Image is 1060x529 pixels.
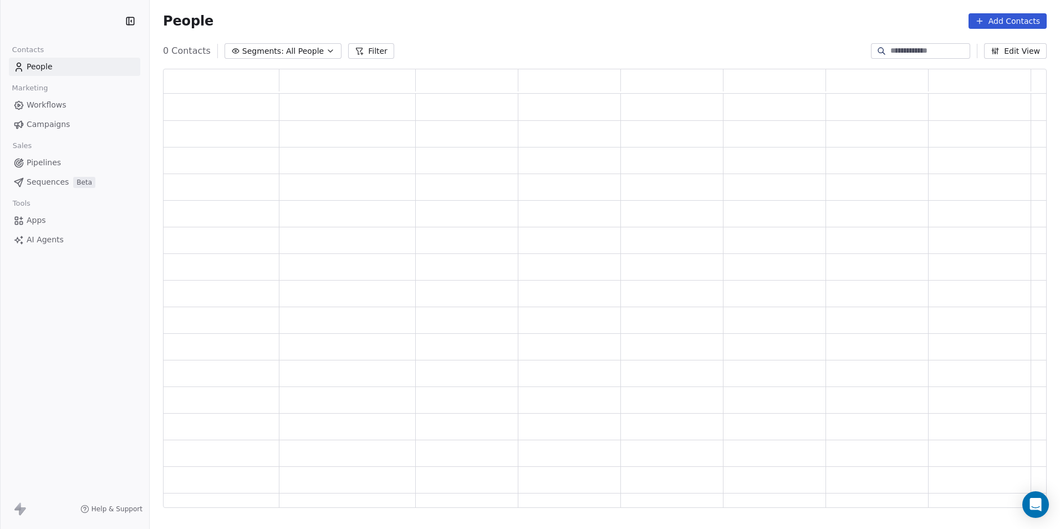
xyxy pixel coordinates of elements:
[8,138,37,154] span: Sales
[242,45,284,57] span: Segments:
[27,99,67,111] span: Workflows
[8,195,35,212] span: Tools
[27,61,53,73] span: People
[9,154,140,172] a: Pipelines
[27,234,64,246] span: AI Agents
[9,211,140,230] a: Apps
[9,173,140,191] a: SequencesBeta
[9,115,140,134] a: Campaigns
[73,177,95,188] span: Beta
[9,58,140,76] a: People
[9,96,140,114] a: Workflows
[163,13,213,29] span: People
[80,505,142,513] a: Help & Support
[1022,491,1049,518] div: Open Intercom Messenger
[27,176,69,188] span: Sequences
[91,505,142,513] span: Help & Support
[969,13,1047,29] button: Add Contacts
[984,43,1047,59] button: Edit View
[7,42,49,58] span: Contacts
[27,157,61,169] span: Pipelines
[286,45,324,57] span: All People
[9,231,140,249] a: AI Agents
[163,44,211,58] span: 0 Contacts
[27,119,70,130] span: Campaigns
[27,215,46,226] span: Apps
[348,43,394,59] button: Filter
[7,80,53,96] span: Marketing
